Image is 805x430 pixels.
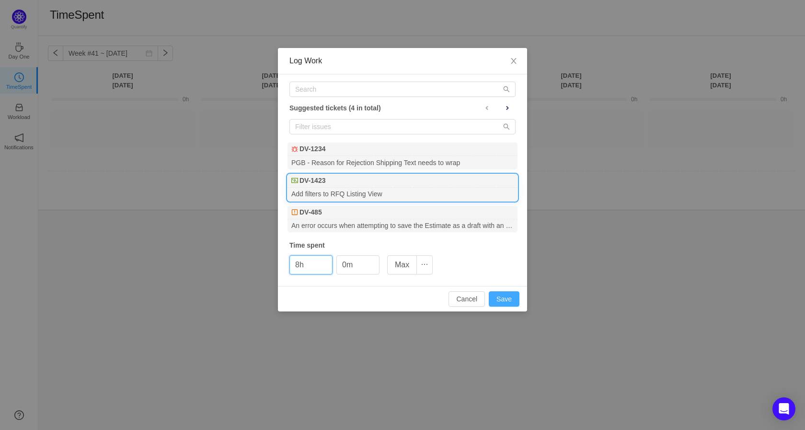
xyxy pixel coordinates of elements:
div: Time spent [289,240,516,251]
div: Open Intercom Messenger [772,397,795,420]
button: Close [500,48,527,75]
div: Add filters to RFQ Listing View [287,188,517,201]
b: DV-1234 [299,144,325,154]
img: Feature Request - Client [291,177,298,184]
button: icon: ellipsis [416,255,433,275]
b: DV-485 [299,207,322,217]
button: Max [387,255,417,275]
div: Suggested tickets (4 in total) [289,102,516,114]
input: Search [289,82,516,97]
img: Bug - Client [291,146,298,153]
i: icon: search [503,86,510,93]
div: Log Work [289,56,516,66]
img: Bug - Internal [291,209,298,215]
button: Cancel [448,291,485,307]
i: icon: search [503,123,510,130]
input: Filter issues [289,119,516,134]
div: PGB - Reason for Rejection Shipping Text needs to wrap [287,156,517,169]
i: icon: close [510,57,517,65]
b: DV-1423 [299,176,325,186]
button: Save [489,291,519,307]
div: An error occurs when attempting to save the Estimate as a draft with an overridden benchmark, if ... [287,219,517,232]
